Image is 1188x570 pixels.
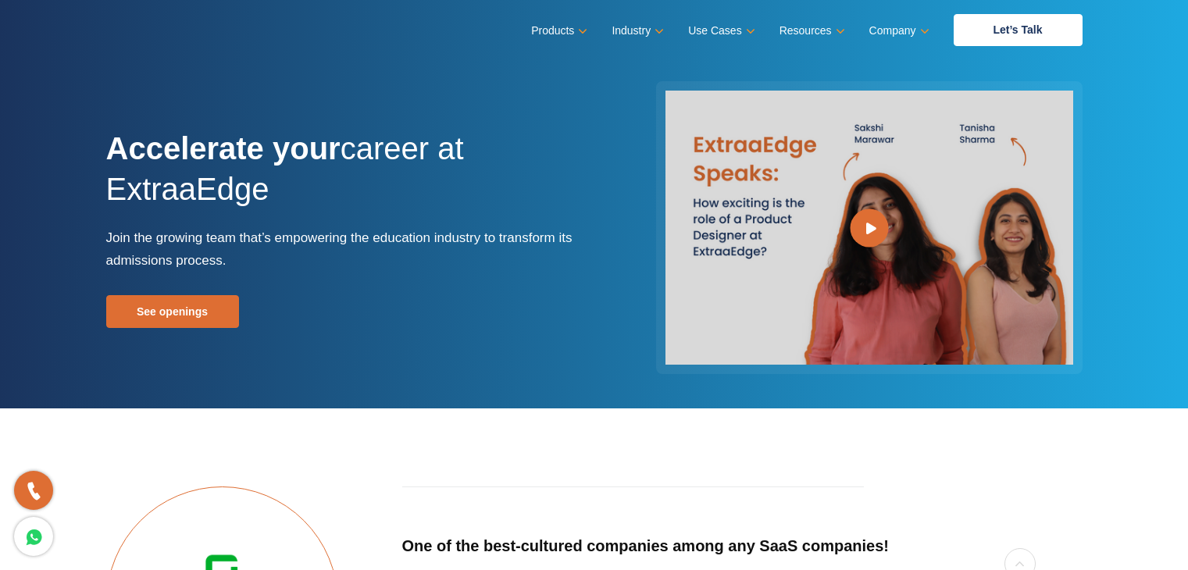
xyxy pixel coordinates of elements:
a: Let’s Talk [954,14,1083,46]
a: See openings [106,295,239,328]
a: Use Cases [688,20,751,42]
h5: One of the best-cultured companies among any SaaS companies! [402,536,915,556]
a: Company [869,20,926,42]
p: Join the growing team that’s empowering the education industry to transform its admissions process. [106,226,583,272]
h1: career at ExtraaEdge [106,128,583,226]
a: Resources [780,20,842,42]
strong: Accelerate your [106,131,341,166]
a: Industry [612,20,661,42]
a: Products [531,20,584,42]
